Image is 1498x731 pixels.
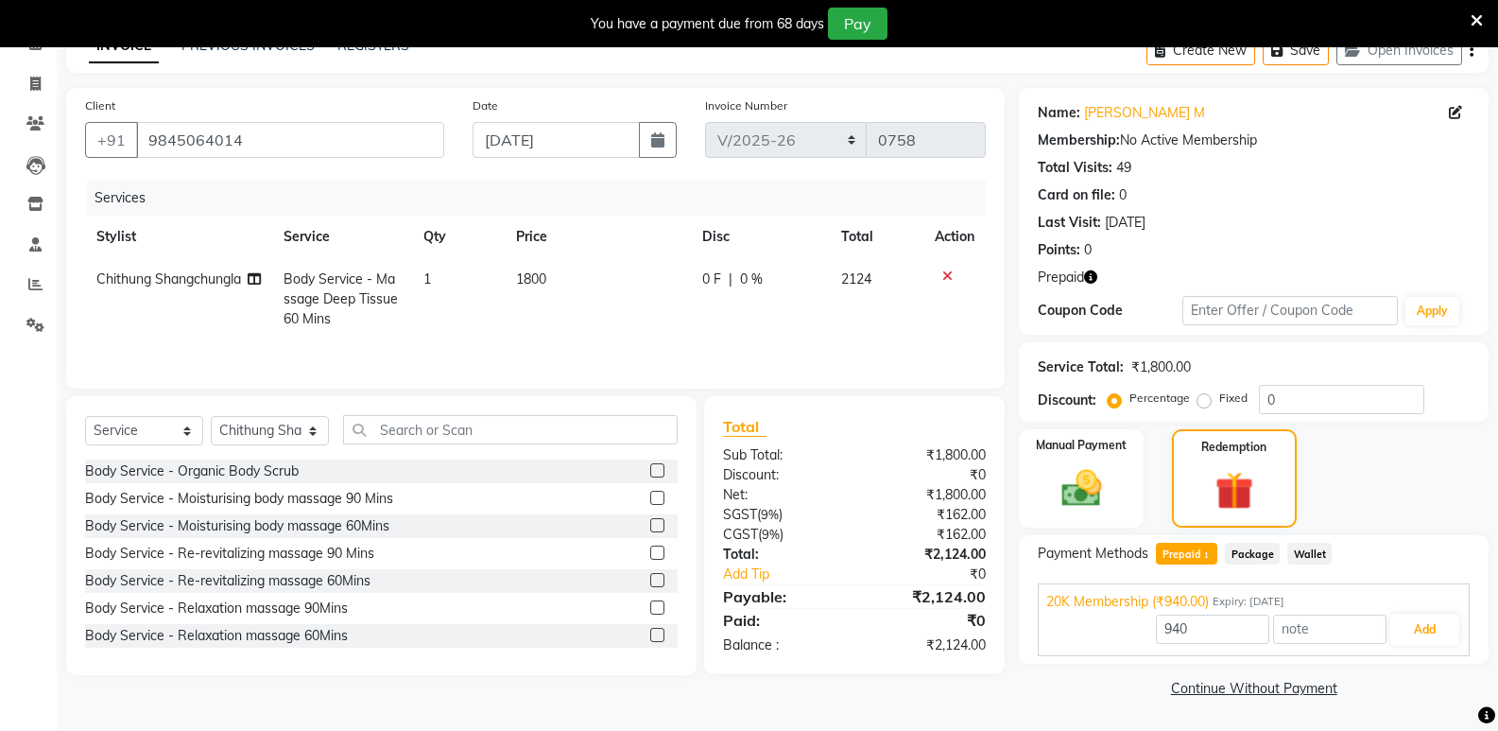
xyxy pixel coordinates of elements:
div: ₹0 [879,565,1000,584]
span: 2124 [841,270,871,287]
div: Discount: [1038,391,1096,410]
span: Expiry: [DATE] [1213,594,1284,610]
div: ₹2,124.00 [854,585,1000,608]
div: Membership: [1038,131,1120,150]
span: 0 % [740,270,763,289]
span: Wallet [1287,543,1332,565]
div: Body Service - Re-revitalizing massage 60Mins [85,571,370,591]
div: Body Service - Relaxation massage 90Mins [85,599,348,618]
div: Points: [1038,240,1080,260]
span: | [729,270,732,289]
input: Enter Offer / Coupon Code [1182,296,1398,325]
div: ₹162.00 [854,525,1000,545]
button: Open Invoices [1336,36,1462,65]
th: Total [830,216,923,258]
div: 0 [1119,185,1127,205]
div: [DATE] [1105,213,1145,233]
div: Total: [709,545,854,565]
div: Body Service - Re-revitalizing massage 90 Mins [85,544,374,564]
div: Services [87,181,1000,216]
span: 0 F [702,270,721,289]
input: note [1273,615,1386,644]
span: 9% [762,527,780,542]
a: Add Tip [709,565,879,584]
span: Body Service - Massage Deep Tissue 60 Mins [284,270,398,327]
img: _cash.svg [1049,465,1114,512]
div: ₹2,124.00 [854,545,1000,565]
div: Service Total: [1038,357,1124,377]
button: Save [1263,36,1329,65]
div: Body Service - Organic Body Scrub [85,461,299,481]
div: Card on file: [1038,185,1115,205]
label: Client [85,97,115,114]
input: Amount [1156,615,1269,644]
span: SGST [723,506,757,523]
img: _gift.svg [1203,467,1266,514]
th: Disc [691,216,831,258]
div: Name: [1038,103,1080,123]
label: Date [473,97,498,114]
span: 1800 [516,270,546,287]
th: Stylist [85,216,272,258]
span: 9% [761,507,779,522]
div: Last Visit: [1038,213,1101,233]
button: Add [1390,614,1459,646]
div: Body Service - Moisturising body massage 90 Mins [85,489,393,509]
div: Total Visits: [1038,158,1112,178]
div: 0 [1084,240,1092,260]
div: Paid: [709,609,854,632]
div: ₹0 [854,609,1000,632]
div: Coupon Code [1038,301,1181,321]
div: ₹1,800.00 [854,485,1000,505]
span: Package [1225,543,1280,565]
span: 20K Membership (₹940.00) [1046,592,1209,612]
th: Price [505,216,690,258]
div: ₹1,800.00 [1131,357,1191,377]
span: Payment Methods [1038,544,1148,564]
div: ₹162.00 [854,505,1000,525]
div: You have a payment due from 68 days [591,14,824,34]
span: 1 [1201,550,1212,562]
button: Pay [828,8,887,40]
th: Qty [412,216,506,258]
span: Prepaid [1156,543,1217,565]
th: Service [272,216,412,258]
div: Balance : [709,635,854,655]
div: Sub Total: [709,445,854,465]
div: No Active Membership [1038,131,1470,150]
button: +91 [85,122,138,158]
label: Fixed [1219,390,1248,407]
button: Apply [1405,297,1459,325]
div: Payable: [709,585,854,608]
button: Create New [1146,36,1255,65]
span: Total [723,417,766,437]
input: Search by Name/Mobile/Email/Code [136,122,444,158]
div: 49 [1116,158,1131,178]
div: ₹2,124.00 [854,635,1000,655]
div: ( ) [709,525,854,545]
label: Invoice Number [705,97,787,114]
span: Prepaid [1038,268,1084,287]
th: Action [923,216,986,258]
span: Chithung Shangchungla [96,270,241,287]
span: CGST [723,526,758,543]
label: Redemption [1201,439,1266,456]
div: ₹1,800.00 [854,445,1000,465]
label: Percentage [1129,390,1190,407]
div: ₹0 [854,465,1000,485]
div: Body Service - Moisturising body massage 60Mins [85,516,389,536]
div: ( ) [709,505,854,525]
a: Continue Without Payment [1023,679,1485,699]
label: Manual Payment [1036,437,1127,454]
div: Discount: [709,465,854,485]
div: Body Service - Relaxation massage 60Mins [85,626,348,646]
div: Net: [709,485,854,505]
input: Search or Scan [343,415,678,444]
span: 1 [423,270,431,287]
a: [PERSON_NAME] M [1084,103,1205,123]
